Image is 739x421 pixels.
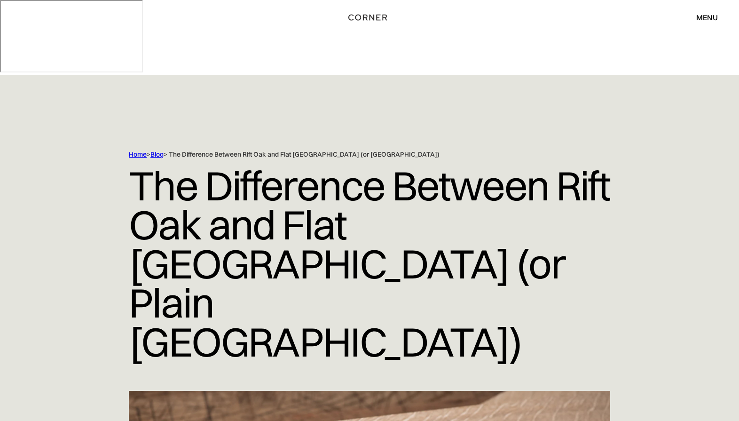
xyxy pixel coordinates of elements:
[129,159,610,369] h1: The Difference Between Rift Oak and Flat [GEOGRAPHIC_DATA] (or Plain [GEOGRAPHIC_DATA])
[338,11,401,24] a: home
[129,150,147,159] a: Home
[150,150,164,159] a: Blog
[687,9,718,25] div: menu
[129,150,571,159] div: > > The Difference Between Rift Oak and Flat [GEOGRAPHIC_DATA] (or [GEOGRAPHIC_DATA])
[696,14,718,21] div: menu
